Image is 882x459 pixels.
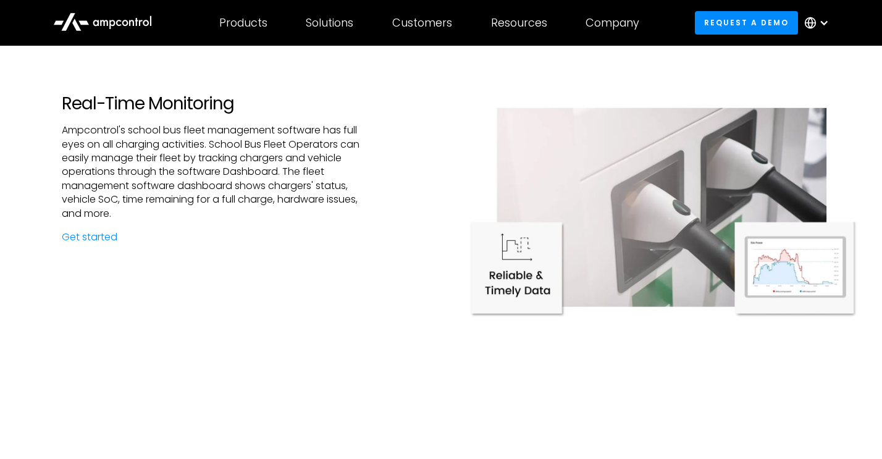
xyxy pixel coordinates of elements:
[306,16,353,30] div: Solutions
[695,11,799,34] a: Request a demo
[219,16,267,30] div: Products
[586,16,639,30] div: Company
[392,16,452,30] div: Customers
[62,124,379,221] p: Ampcontrol's school bus fleet management software has full eyes on all charging activities. Schoo...
[62,93,379,114] h2: Real-Time Monitoring
[62,230,379,244] a: Get started
[491,16,547,30] div: Resources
